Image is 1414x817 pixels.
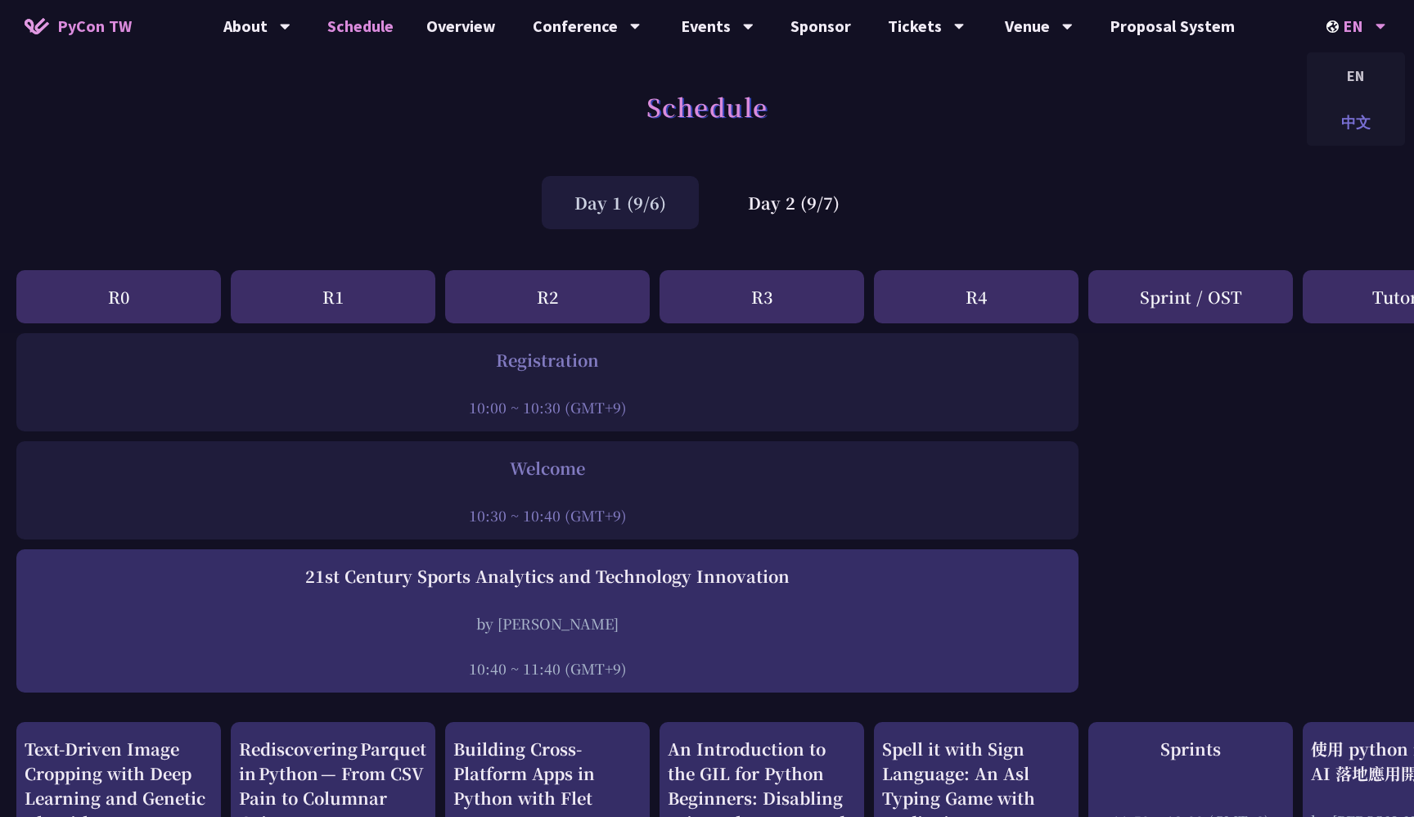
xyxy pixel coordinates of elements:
[453,737,642,810] div: Building Cross-Platform Apps in Python with Flet
[715,176,872,229] div: Day 2 (9/7)
[25,564,1070,679] a: 21st Century Sports Analytics and Technology Innovation by [PERSON_NAME] 10:40 ~ 11:40 (GMT+9)
[25,658,1070,679] div: 10:40 ~ 11:40 (GMT+9)
[25,348,1070,372] div: Registration
[445,270,650,323] div: R2
[1088,270,1293,323] div: Sprint / OST
[1097,737,1285,761] div: Sprints
[874,270,1079,323] div: R4
[231,270,435,323] div: R1
[57,14,132,38] span: PyCon TW
[542,176,699,229] div: Day 1 (9/6)
[1326,20,1343,33] img: Locale Icon
[16,270,221,323] div: R0
[646,82,768,131] h1: Schedule
[1307,56,1405,95] div: EN
[25,397,1070,418] div: 10:00 ~ 10:30 (GMT+9)
[25,505,1070,526] div: 10:30 ~ 10:40 (GMT+9)
[25,456,1070,481] div: Welcome
[1307,103,1405,142] div: 中文
[25,613,1070,634] div: by [PERSON_NAME]
[25,564,1070,589] div: 21st Century Sports Analytics and Technology Innovation
[660,270,864,323] div: R3
[25,18,49,34] img: Home icon of PyCon TW 2025
[8,6,148,47] a: PyCon TW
